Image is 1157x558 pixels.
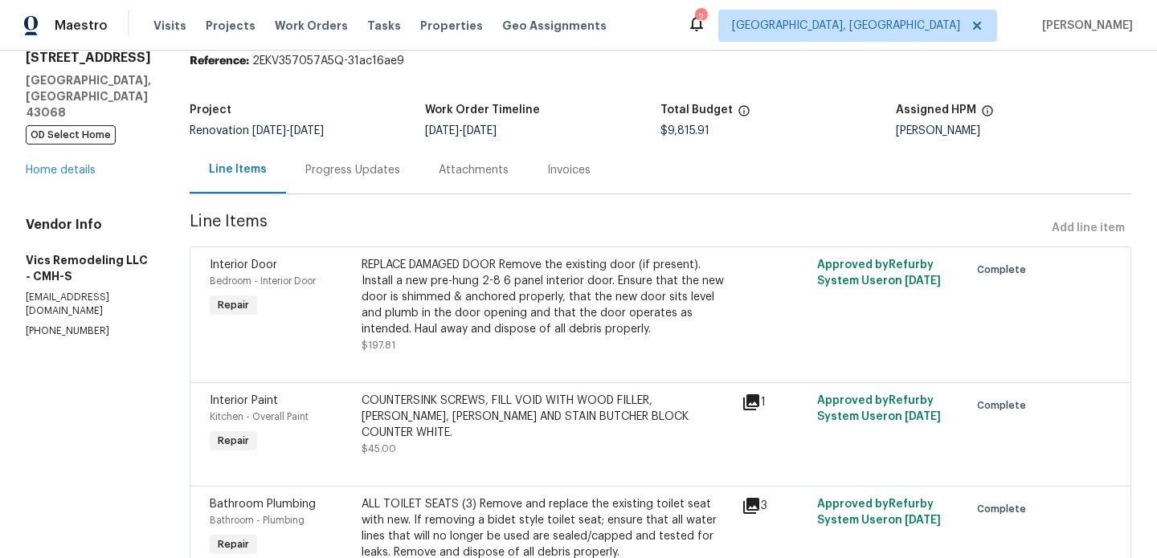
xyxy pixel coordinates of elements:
div: 2 [695,10,706,26]
span: [DATE] [252,125,286,136]
span: Complete [977,501,1032,517]
span: The hpm assigned to this work order. [981,104,994,125]
h4: Vendor Info [26,217,151,233]
a: Home details [26,165,96,176]
span: Kitchen - Overall Paint [210,412,309,422]
span: Tasks [367,20,401,31]
span: Bathroom Plumbing [210,499,316,510]
h5: Work Order Timeline [425,104,540,116]
span: [DATE] [905,275,941,287]
div: COUNTERSINK SCREWS, FILL VOID WITH WOOD FILLER, [PERSON_NAME], [PERSON_NAME] AND STAIN BUTCHER BL... [362,393,732,441]
span: [DATE] [905,411,941,422]
div: Progress Updates [305,162,400,178]
span: The total cost of line items that have been proposed by Opendoor. This sum includes line items th... [738,104,750,125]
span: Geo Assignments [502,18,607,34]
span: Repair [211,536,256,552]
p: [PHONE_NUMBER] [26,324,151,338]
span: Approved by Refurby System User on [817,259,941,287]
span: Bedroom - Interior Door [210,276,316,286]
h5: Total Budget [660,104,733,116]
div: Invoices [547,162,591,178]
span: [DATE] [905,515,941,526]
span: Approved by Refurby System User on [817,395,941,422]
h5: Vics Remodeling LLC - CMH-S [26,252,151,284]
span: OD Select Home [26,125,116,145]
span: [DATE] [463,125,497,136]
span: Repair [211,433,256,449]
span: - [252,125,324,136]
span: Complete [977,397,1032,413]
span: Interior Door [210,259,277,271]
span: $197.81 [362,340,395,350]
h2: [STREET_ADDRESS] [26,50,151,66]
div: Attachments [439,162,509,178]
span: $45.00 [362,444,396,454]
span: $9,815.91 [660,125,709,136]
span: Approved by Refurby System User on [817,499,941,526]
div: [PERSON_NAME] [896,125,1131,136]
span: Properties [420,18,483,34]
div: Line Items [209,161,267,177]
span: [DATE] [425,125,459,136]
span: Work Orders [275,18,348,34]
div: REPLACE DAMAGED DOOR Remove the existing door (if present). Install a new pre-hung 2-8 6 panel in... [362,257,732,337]
span: Interior Paint [210,395,278,406]
span: Line Items [190,214,1045,243]
span: Projects [206,18,256,34]
p: [EMAIL_ADDRESS][DOMAIN_NAME] [26,291,151,318]
span: [PERSON_NAME] [1036,18,1133,34]
span: [DATE] [290,125,324,136]
div: 1 [742,393,807,412]
h5: Assigned HPM [896,104,976,116]
span: Maestro [55,18,108,34]
span: [GEOGRAPHIC_DATA], [GEOGRAPHIC_DATA] [732,18,960,34]
span: Complete [977,262,1032,278]
div: 2EKV357057A5Q-31ac16ae9 [190,53,1131,69]
div: 3 [742,496,807,515]
span: Visits [153,18,186,34]
h5: [GEOGRAPHIC_DATA], [GEOGRAPHIC_DATA] 43068 [26,72,151,120]
span: Renovation [190,125,324,136]
span: - [425,125,497,136]
b: Reference: [190,55,249,67]
span: Repair [211,297,256,313]
span: Bathroom - Plumbing [210,515,305,525]
h5: Project [190,104,231,116]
